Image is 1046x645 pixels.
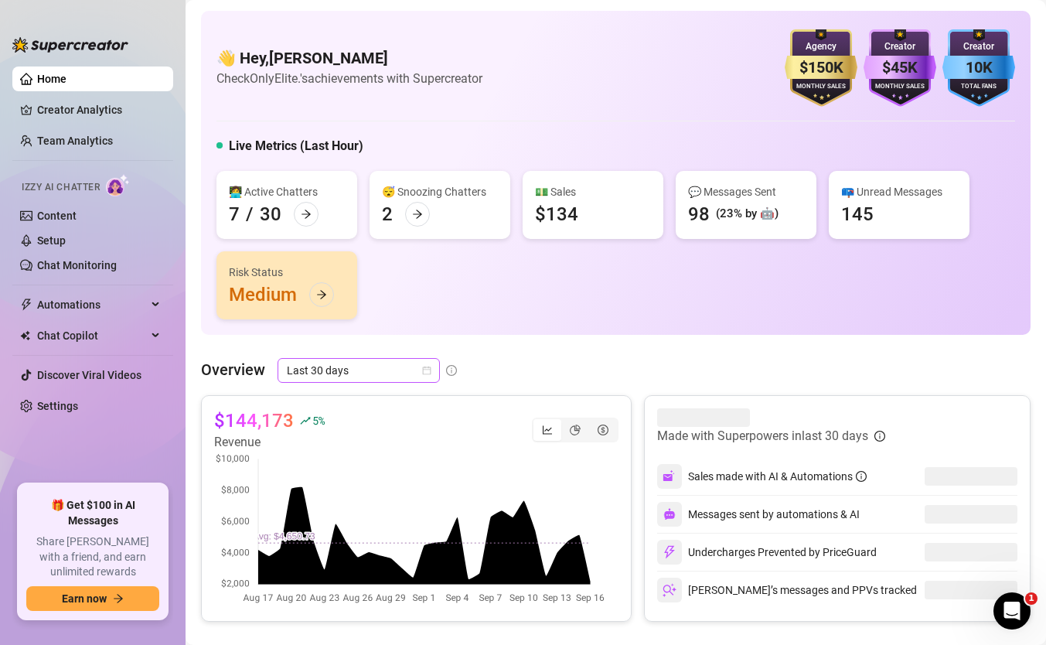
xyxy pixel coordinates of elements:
[37,210,77,222] a: Content
[663,469,676,483] img: svg%3e
[446,365,457,376] span: info-circle
[37,73,66,85] a: Home
[412,209,423,220] span: arrow-right
[37,234,66,247] a: Setup
[260,202,281,227] div: 30
[20,330,30,341] img: Chat Copilot
[841,202,874,227] div: 145
[598,425,608,435] span: dollar-circle
[535,202,578,227] div: $134
[785,56,857,80] div: $150K
[37,97,161,122] a: Creator Analytics
[663,583,676,597] img: svg%3e
[37,323,147,348] span: Chat Copilot
[37,259,117,271] a: Chat Monitoring
[22,180,100,195] span: Izzy AI Chatter
[20,299,32,311] span: thunderbolt
[688,183,804,200] div: 💬 Messages Sent
[229,183,345,200] div: 👩‍💻 Active Chatters
[37,369,141,381] a: Discover Viral Videos
[300,415,311,426] span: rise
[856,471,867,482] span: info-circle
[663,508,676,520] img: svg%3e
[942,29,1015,107] img: blue-badge-DgoSNQY1.svg
[216,47,482,69] h4: 👋 Hey, [PERSON_NAME]
[37,135,113,147] a: Team Analytics
[301,209,312,220] span: arrow-right
[229,202,240,227] div: 7
[785,29,857,107] img: gold-badge-CigiZidd.svg
[382,202,393,227] div: 2
[657,502,860,527] div: Messages sent by automations & AI
[942,82,1015,92] div: Total Fans
[864,56,936,80] div: $45K
[785,39,857,54] div: Agency
[214,433,324,452] article: Revenue
[716,205,779,224] div: (23% by 🤖)
[657,427,868,445] article: Made with Superpowers in last 30 days
[12,37,128,53] img: logo-BBDzfeDw.svg
[312,413,324,428] span: 5 %
[874,431,885,442] span: info-circle
[841,183,957,200] div: 📪 Unread Messages
[942,56,1015,80] div: 10K
[106,174,130,196] img: AI Chatter
[535,183,651,200] div: 💵 Sales
[785,82,857,92] div: Monthly Sales
[26,498,159,528] span: 🎁 Get $100 in AI Messages
[37,400,78,412] a: Settings
[26,586,159,611] button: Earn nowarrow-right
[532,418,618,442] div: segmented control
[688,468,867,485] div: Sales made with AI & Automations
[422,366,431,375] span: calendar
[216,69,482,88] article: Check OnlyElite.'s achievements with Supercreator
[864,29,936,107] img: purple-badge-B9DA21FR.svg
[229,137,363,155] h5: Live Metrics (Last Hour)
[864,39,936,54] div: Creator
[62,592,107,605] span: Earn now
[26,534,159,580] span: Share [PERSON_NAME] with a friend, and earn unlimited rewards
[570,425,581,435] span: pie-chart
[287,359,431,382] span: Last 30 days
[993,592,1031,630] iframe: Intercom live chat
[229,264,345,281] div: Risk Status
[657,540,877,565] div: Undercharges Prevented by PriceGuard
[688,202,710,227] div: 98
[663,545,676,559] img: svg%3e
[316,289,327,300] span: arrow-right
[382,183,498,200] div: 😴 Snoozing Chatters
[113,593,124,604] span: arrow-right
[942,39,1015,54] div: Creator
[657,578,917,602] div: [PERSON_NAME]’s messages and PPVs tracked
[214,408,294,433] article: $144,173
[864,82,936,92] div: Monthly Sales
[37,292,147,317] span: Automations
[201,358,265,381] article: Overview
[1025,592,1037,605] span: 1
[542,425,553,435] span: line-chart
